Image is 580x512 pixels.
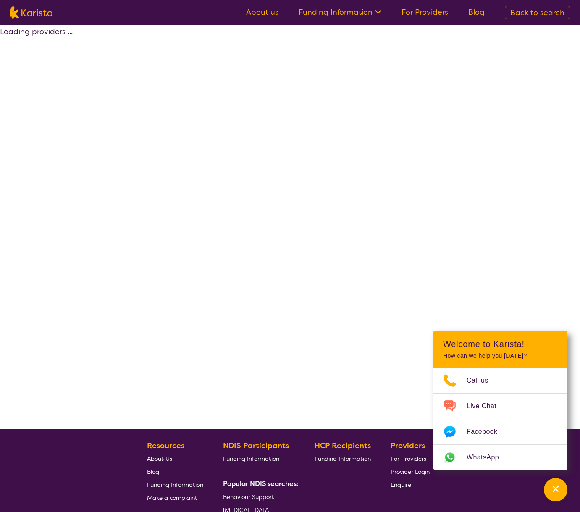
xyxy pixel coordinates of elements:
p: How can we help you [DATE]? [443,352,557,360]
span: WhatsApp [467,451,509,464]
a: Enquire [391,478,430,491]
a: Provider Login [391,465,430,478]
a: Back to search [505,6,570,19]
b: NDIS Participants [223,441,289,451]
span: Call us [467,374,499,387]
span: About Us [147,455,172,462]
b: HCP Recipients [315,441,371,451]
a: Funding Information [223,452,295,465]
ul: Choose channel [433,368,567,470]
span: Blog [147,468,159,475]
a: Blog [468,7,485,17]
a: Funding Information [299,7,381,17]
span: Facebook [467,425,507,438]
b: Providers [391,441,425,451]
span: Provider Login [391,468,430,475]
span: Enquire [391,481,411,488]
a: For Providers [391,452,430,465]
b: Resources [147,441,184,451]
a: For Providers [402,7,448,17]
span: Live Chat [467,400,507,412]
a: Funding Information [315,452,371,465]
h2: Welcome to Karista! [443,339,557,349]
span: Back to search [510,8,564,18]
img: Karista logo [10,6,52,19]
div: Channel Menu [433,331,567,470]
span: Make a complaint [147,494,197,501]
a: Blog [147,465,203,478]
span: Funding Information [315,455,371,462]
span: Funding Information [223,455,279,462]
a: About us [246,7,278,17]
a: Make a complaint [147,491,203,504]
span: Funding Information [147,481,203,488]
a: About Us [147,452,203,465]
a: Funding Information [147,478,203,491]
b: Popular NDIS searches: [223,479,299,488]
button: Channel Menu [544,478,567,501]
a: Web link opens in a new tab. [433,445,567,470]
a: Behaviour Support [223,490,295,503]
span: Behaviour Support [223,493,274,501]
span: For Providers [391,455,426,462]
